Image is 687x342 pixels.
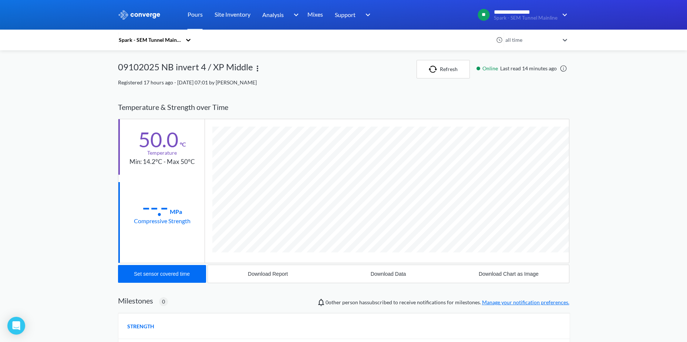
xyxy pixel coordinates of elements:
[118,79,257,85] span: Registered 17 hours ago - [DATE] 07:01 by [PERSON_NAME]
[118,10,161,20] img: logo_ewhite.svg
[371,271,406,277] div: Download Data
[504,36,559,44] div: all time
[147,149,177,157] div: Temperature
[429,66,440,73] img: icon-refresh.svg
[558,10,569,19] img: downArrow.svg
[479,271,539,277] div: Download Chart as Image
[129,157,195,167] div: Min: 14.2°C - Max 50°C
[262,10,284,19] span: Analysis
[482,64,500,73] span: Online
[118,36,182,44] div: Spark - SEM Tunnel Mainline
[361,10,373,19] img: downArrow.svg
[208,265,328,283] button: Download Report
[326,299,341,305] span: 0 other
[317,298,326,307] img: notifications-icon.svg
[7,317,25,335] div: Open Intercom Messenger
[335,10,356,19] span: Support
[118,95,569,119] div: Temperature & Strength over Time
[134,216,191,225] div: Compressive Strength
[328,265,448,283] button: Download Data
[138,130,178,149] div: 50.0
[494,15,558,21] span: Spark - SEM Tunnel Mainline
[482,299,569,305] a: Manage your notification preferences.
[118,60,253,78] div: 09102025 NB invert 4 / XP Middle
[448,265,569,283] button: Download Chart as Image
[118,296,153,305] h2: Milestones
[473,64,569,73] div: Last read 14 minutes ago
[253,64,262,73] img: more.svg
[289,10,300,19] img: downArrow.svg
[142,198,168,216] div: --.-
[417,60,470,78] button: Refresh
[162,298,165,306] span: 0
[326,298,569,306] span: person has subscribed to receive notifications for milestones.
[248,271,288,277] div: Download Report
[118,265,206,283] button: Set sensor covered time
[134,271,190,277] div: Set sensor covered time
[496,37,503,43] img: icon-clock.svg
[127,322,154,331] span: STRENGTH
